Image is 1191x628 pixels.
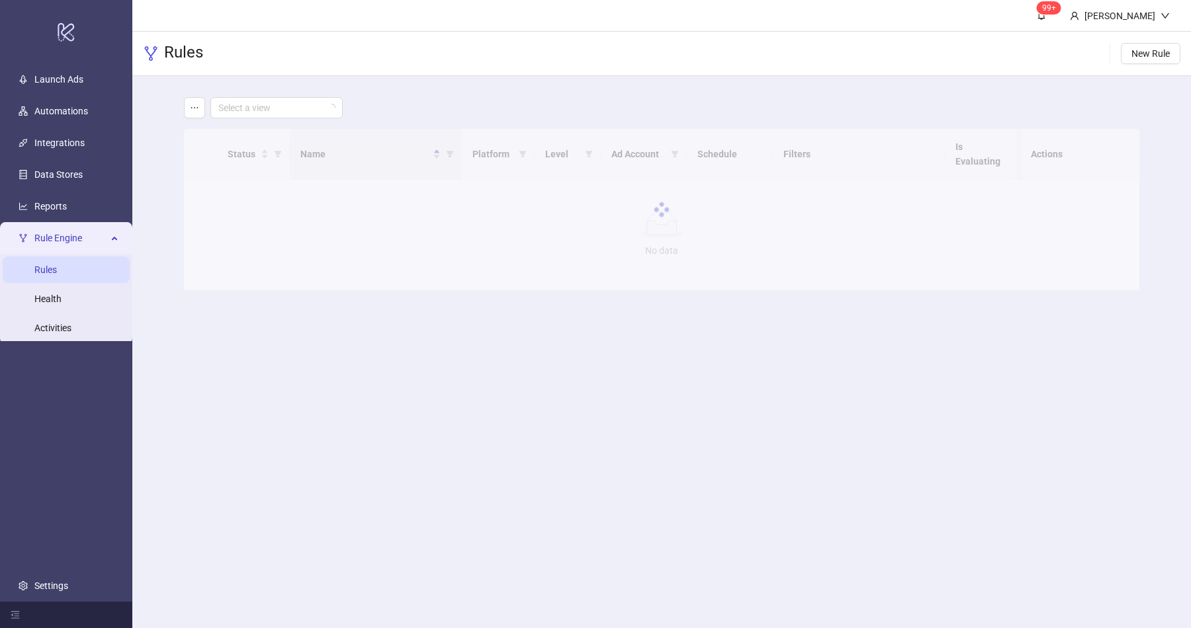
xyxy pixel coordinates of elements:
span: down [1161,11,1170,20]
button: New Rule [1121,43,1180,64]
a: Integrations [34,137,85,148]
a: Reports [34,201,67,212]
a: Data Stores [34,169,83,180]
a: Activities [34,323,71,333]
span: user [1070,11,1079,20]
span: Rule Engine [34,225,107,251]
span: loading [328,104,335,112]
a: Rules [34,264,57,275]
span: fork [19,233,28,243]
a: Automations [34,106,88,116]
span: menu-fold [11,610,20,619]
span: New Rule [1131,48,1170,59]
div: [PERSON_NAME] [1079,9,1161,23]
span: bell [1037,11,1046,20]
span: fork [143,46,159,61]
a: Launch Ads [34,74,83,85]
a: Settings [34,580,68,591]
a: Health [34,294,62,304]
span: ellipsis [190,103,199,112]
sup: 111 [1037,1,1061,15]
h3: Rules [164,42,203,65]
